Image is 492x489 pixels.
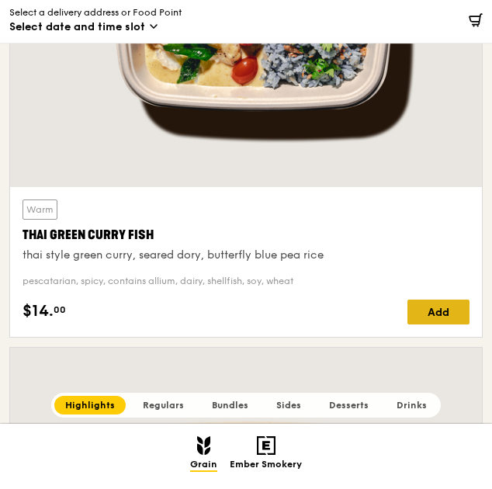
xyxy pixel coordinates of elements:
[190,459,217,472] span: Grain
[23,248,469,263] div: thai style green curry, seared dory, butterfly blue pea rice
[9,6,182,19] span: Select a delivery address or Food Point
[407,300,469,324] div: Add
[54,303,66,316] span: 00
[23,300,54,323] span: $14.
[197,436,210,455] img: Grain mobile logo
[23,275,469,287] div: pescatarian, spicy, contains allium, dairy, shellfish, soy, wheat
[23,226,469,244] div: Thai Green Curry Fish
[257,436,275,455] img: Ember Smokery mobile logo
[23,199,57,220] div: Warm
[9,19,145,35] span: Select date and time slot
[230,459,302,472] span: Ember Smokery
